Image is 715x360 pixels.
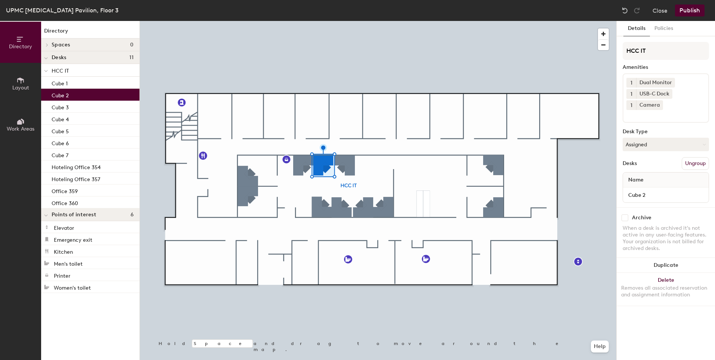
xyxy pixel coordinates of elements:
p: Cube 2 [52,90,69,99]
div: UPMC [MEDICAL_DATA] Pavilion, Floor 3 [6,6,119,15]
p: Emergency exit [54,235,92,243]
button: Duplicate [617,258,715,273]
button: Ungroup [682,157,709,170]
div: Removes all associated reservation and assignment information [621,285,711,298]
button: Assigned [623,138,709,151]
div: Desk Type [623,129,709,135]
span: 1 [630,101,632,109]
div: Camera [636,100,663,110]
p: Cube 7 [52,150,68,159]
button: Close [653,4,668,16]
p: Women's toilet [54,283,91,291]
span: Points of interest [52,212,96,218]
p: Kitchen [54,247,73,255]
span: 0 [130,42,134,48]
span: Spaces [52,42,70,48]
button: Publish [675,4,705,16]
p: Office 359 [52,186,78,195]
div: Desks [623,161,637,167]
div: When a desk is archived it's not active in any user-facing features. Your organization is not bil... [623,225,709,252]
p: Hoteling Office 357 [52,174,100,183]
span: HCC IT [52,68,69,74]
button: 1 [626,89,636,99]
span: Layout [12,85,29,91]
p: Elevator [54,223,74,231]
p: Printer [54,271,70,279]
span: 1 [630,90,632,98]
p: Cube 3 [52,102,69,111]
button: 1 [626,78,636,88]
span: 1 [630,79,632,87]
div: Amenities [623,64,709,70]
span: Work Areas [7,126,34,132]
div: USB-C Dock [636,89,672,99]
p: Cube 4 [52,114,69,123]
p: Cube 6 [52,138,69,147]
div: Archive [632,215,651,221]
p: Hoteling Office 354 [52,162,101,171]
button: 1 [626,100,636,110]
span: Directory [9,43,32,50]
button: Help [591,341,609,353]
img: Redo [633,7,641,14]
p: Office 360 [52,198,78,207]
span: Desks [52,55,66,61]
p: Cube 1 [52,78,68,87]
span: 6 [131,212,134,218]
span: 11 [129,55,134,61]
p: Cube 5 [52,126,69,135]
img: Undo [621,7,629,14]
p: Men's toilet [54,259,83,267]
button: DeleteRemoves all associated reservation and assignment information [617,273,715,306]
button: Details [623,21,650,36]
span: Name [625,173,647,187]
input: Unnamed desk [625,190,707,200]
button: Policies [650,21,678,36]
div: Dual Monitor [636,78,675,88]
h1: Directory [41,27,139,39]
